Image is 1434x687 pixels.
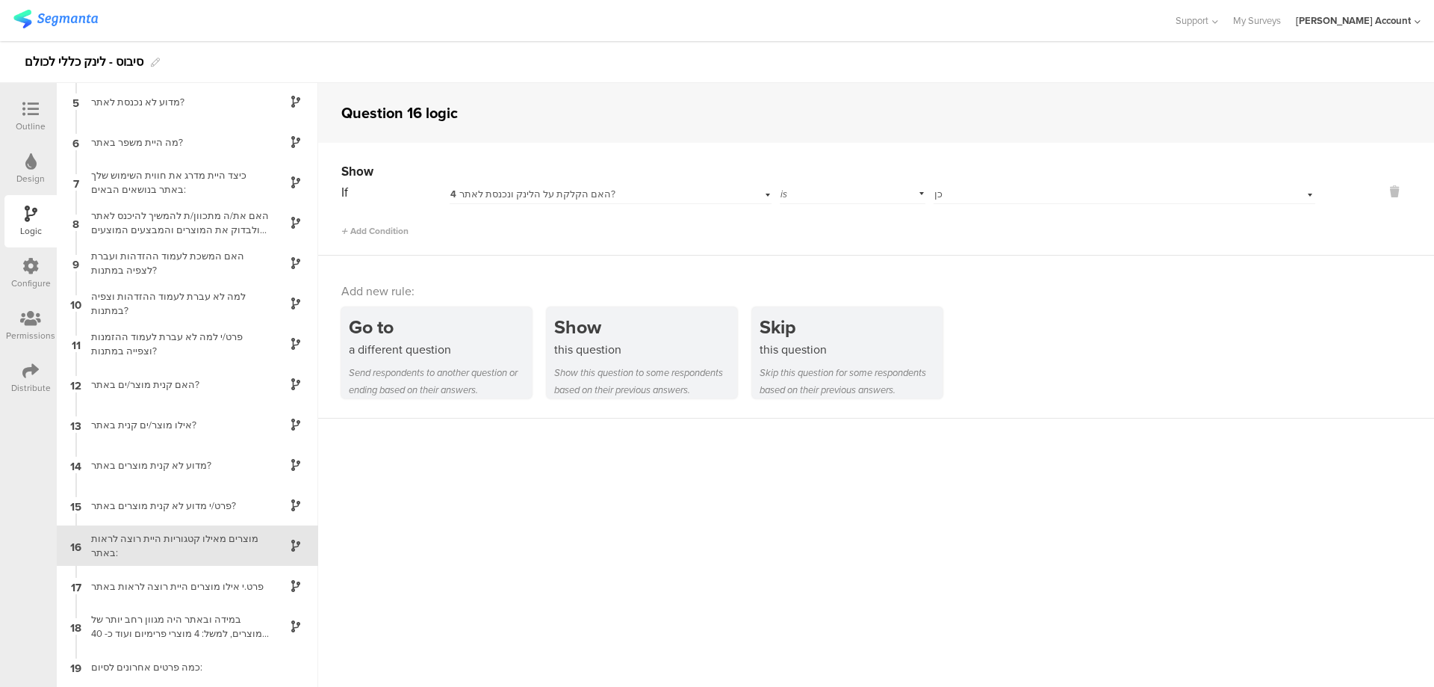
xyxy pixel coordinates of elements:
div: Permissions [6,329,55,342]
div: Outline [16,120,46,133]
div: a different question [349,341,532,358]
div: Design [16,172,45,185]
div: [PERSON_NAME] Account [1296,13,1411,28]
span: Add Condition [341,224,409,238]
div: Show this question to some respondents based on their previous answers. [554,364,737,398]
span: 4 [450,188,456,201]
div: מדוע לא נכנסת לאתר? [82,95,269,109]
div: מוצרים מאילו קטגוריות היית רוצה לראות באתר: [82,532,269,560]
span: 6 [72,134,79,150]
span: 13 [70,416,81,433]
div: Add new rule: [341,283,1412,300]
span: 18 [70,618,81,635]
div: Skip [760,313,943,341]
div: this question [760,341,943,358]
div: סיבוס - לינק כללי לכולם [25,50,143,74]
span: 15 [70,497,81,514]
span: Show [341,162,373,181]
div: במידה ובאתר היה מגוון רחב יותר של מוצרים, למשל: 4 מוצרי פרימיום ועוד כ- 40 מוצרים יומיומיום, האם ... [82,612,269,641]
span: כן [934,187,943,201]
span: 17 [71,578,81,594]
div: Question 16 logic [341,102,458,124]
div: מדוע לא קנית מוצרים באתר? [82,458,269,472]
div: האם הקלקת על הלינק ונכנסת לאתר? [450,188,721,201]
div: this question [554,341,737,358]
div: האם את/ה מתכוון/ת להמשיך להיכנס לאתר ולבדוק את המוצרים והמבצעים המוצעים בו? [82,209,269,237]
div: כיצד היית מדרג את חווית השימוש שלך באתר בנושאים הבאים: [82,168,269,197]
span: 5 [72,93,79,110]
div: Send respondents to another question or ending based on their answers. [349,364,532,398]
div: Go to [349,313,532,341]
img: segmanta logo [13,10,98,28]
div: פרט.י אילו מוצרים היית רוצה לראות באתר [82,579,269,594]
span: 12 [70,376,81,392]
span: 7 [73,174,79,191]
div: Distribute [11,381,51,395]
div: If [341,183,448,202]
span: 14 [70,457,81,473]
div: האם קנית מוצר/ים באתר? [82,378,269,392]
span: 10 [70,295,81,312]
span: 19 [70,659,81,675]
span: 11 [72,336,81,352]
span: 16 [70,537,81,554]
div: למה לא עברת לעמוד ההזדהות וצפיה במתנות? [82,289,269,318]
div: כמה פרטים אחרונים לסיום: [82,660,269,674]
span: 8 [72,215,79,231]
div: Skip this question for some respondents based on their previous answers. [760,364,943,398]
span: Support [1176,13,1208,28]
span: האם הקלקת על הלינק ונכנסת לאתר? [450,187,615,201]
div: פרט/י למה לא עברת לעמוד ההזמנות וצפייה במתנות? [82,330,269,358]
div: האם המשכת לעמוד ההזדהות ועברת לצפיה במתנות? [82,249,269,277]
div: Configure [11,277,51,290]
div: פרט/י מדוע לא קנית מוצרים באתר? [82,499,269,513]
div: Logic [20,224,42,238]
div: אילו מוצר/ים קנית באתר? [82,418,269,432]
div: Show [554,313,737,341]
span: 9 [72,255,79,271]
div: מה היית משפר באתר? [82,135,269,150]
span: is [780,187,787,201]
